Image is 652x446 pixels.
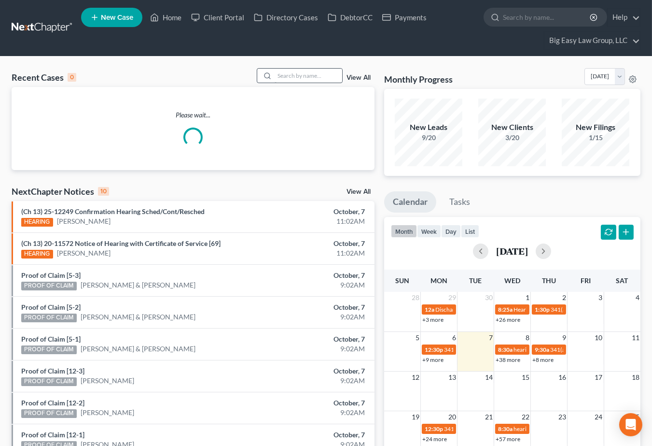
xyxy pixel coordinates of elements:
div: 11:02AM [257,216,365,226]
h2: [DATE] [496,246,528,256]
span: 341(a) meeting for [PERSON_NAME] [444,346,537,353]
span: Discharge Date for [PERSON_NAME] [435,306,529,313]
a: (Ch 13) 25-12249 Confirmation Hearing Sched/Cont/Resched [21,207,205,216]
span: 21 [484,411,494,423]
div: October, 7 [257,334,365,344]
button: list [461,225,479,238]
div: Open Intercom Messenger [619,413,642,436]
div: NextChapter Notices [12,186,109,197]
div: October, 7 [257,271,365,280]
div: Recent Cases [12,72,76,83]
a: Calendar [384,191,436,213]
a: [PERSON_NAME] & [PERSON_NAME] [81,280,195,290]
div: New Clients [478,122,546,133]
a: Tasks [441,191,479,213]
a: Proof of Claim [12-3] [21,367,84,375]
span: 1 [525,292,530,303]
div: October, 7 [257,207,365,216]
a: Big Easy Law Group, LLC [544,32,640,49]
div: 10 [98,187,109,196]
span: hearing for [PERSON_NAME] [513,425,588,432]
button: month [391,225,417,238]
span: 18 [631,372,640,383]
a: [PERSON_NAME] & [PERSON_NAME] [81,312,195,322]
span: 6 [451,332,457,344]
button: week [417,225,441,238]
a: +38 more [496,356,520,363]
span: Thu [542,276,556,285]
span: 25 [631,411,640,423]
span: New Case [101,14,133,21]
span: 17 [594,372,604,383]
span: 20 [447,411,457,423]
span: 15 [521,372,530,383]
span: 28 [411,292,420,303]
div: 9:02AM [257,312,365,322]
span: 3 [598,292,604,303]
div: HEARING [21,250,53,259]
div: HEARING [21,218,53,227]
a: Proof of Claim [5-1] [21,335,81,343]
span: 22 [521,411,530,423]
a: Proof of Claim [12-2] [21,399,84,407]
div: October, 7 [257,239,365,248]
a: +26 more [496,316,520,323]
span: 12:30p [425,425,443,432]
span: 12a [425,306,434,313]
span: Sun [395,276,409,285]
span: Sat [616,276,628,285]
div: PROOF OF CLAIM [21,345,77,354]
a: +24 more [422,435,447,443]
a: Proof of Claim [5-2] [21,303,81,311]
div: October, 7 [257,302,365,312]
a: View All [347,188,371,195]
span: 10 [594,332,604,344]
div: October, 7 [257,430,365,440]
span: 16 [557,372,567,383]
a: Proof of Claim [12-1] [21,431,84,439]
a: +57 more [496,435,520,443]
span: 341(a) meeting for [PERSON_NAME] [551,306,644,313]
div: 9:02AM [257,376,365,386]
a: +9 more [422,356,444,363]
div: October, 7 [257,366,365,376]
span: 8:25a [498,306,513,313]
a: [PERSON_NAME] [81,408,134,417]
span: 8:30a [498,425,513,432]
span: Wed [504,276,520,285]
span: Mon [430,276,447,285]
a: +8 more [532,356,554,363]
span: 29 [447,292,457,303]
span: 12:30p [425,346,443,353]
div: 11:02AM [257,248,365,258]
span: 5 [415,332,420,344]
span: 9 [561,332,567,344]
span: Tue [469,276,482,285]
div: 0 [68,73,76,82]
a: Client Portal [186,9,249,26]
span: 341(a) meeting for [PERSON_NAME] [444,425,537,432]
div: 9:02AM [257,344,365,354]
div: New Filings [562,122,629,133]
span: 341(a) meeting for [PERSON_NAME] [550,346,643,353]
div: October, 7 [257,398,365,408]
input: Search by name... [503,8,591,26]
a: +3 more [422,316,444,323]
span: 19 [411,411,420,423]
span: 9:30a [535,346,549,353]
a: Help [608,9,640,26]
span: 2 [561,292,567,303]
div: New Leads [395,122,462,133]
span: 14 [484,372,494,383]
a: [PERSON_NAME] [57,216,111,226]
div: PROOF OF CLAIM [21,409,77,418]
span: Fri [581,276,591,285]
a: [PERSON_NAME] [57,248,111,258]
div: 9:02AM [257,280,365,290]
a: Directory Cases [249,9,323,26]
span: 30 [484,292,494,303]
span: 12 [411,372,420,383]
span: 24 [594,411,604,423]
span: 7 [488,332,494,344]
a: [PERSON_NAME] [81,376,134,386]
